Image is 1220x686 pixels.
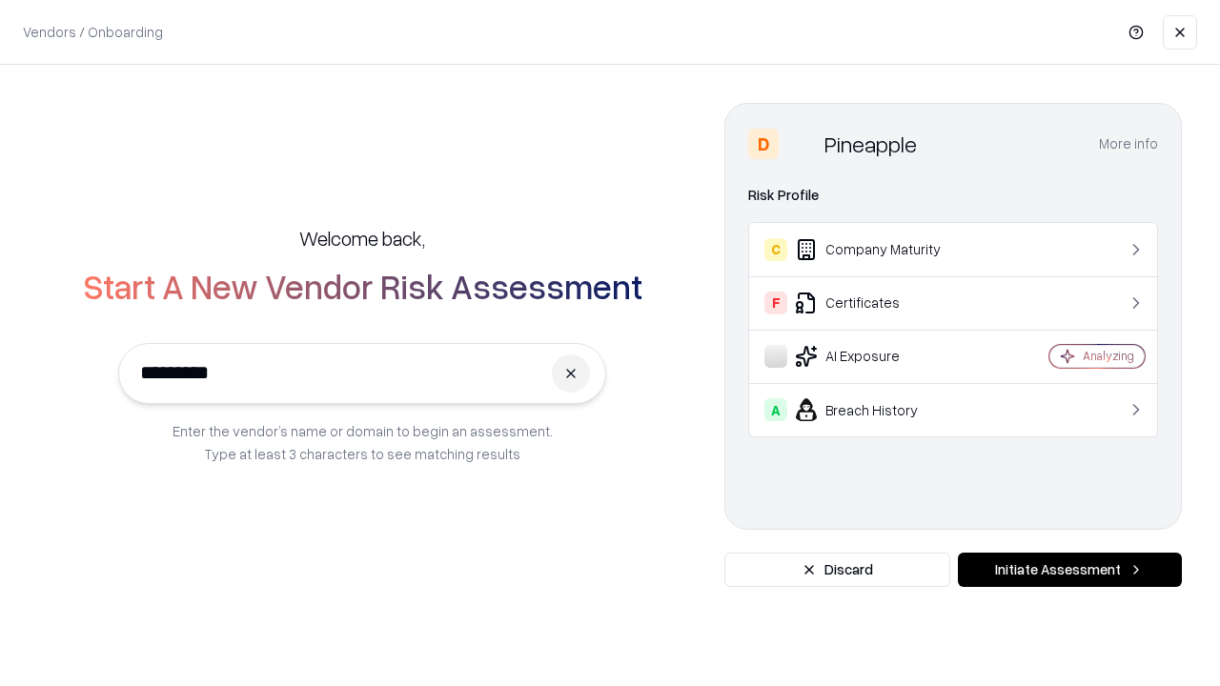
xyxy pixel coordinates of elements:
[1099,127,1158,161] button: More info
[786,129,817,159] img: Pineapple
[824,129,917,159] div: Pineapple
[764,398,787,421] div: A
[764,398,992,421] div: Breach History
[83,267,642,305] h2: Start A New Vendor Risk Assessment
[764,238,787,261] div: C
[173,419,553,465] p: Enter the vendor’s name or domain to begin an assessment. Type at least 3 characters to see match...
[748,184,1158,207] div: Risk Profile
[748,129,779,159] div: D
[299,225,425,252] h5: Welcome back,
[764,292,992,314] div: Certificates
[764,238,992,261] div: Company Maturity
[764,292,787,314] div: F
[1083,348,1134,364] div: Analyzing
[23,22,163,42] p: Vendors / Onboarding
[958,553,1182,587] button: Initiate Assessment
[764,345,992,368] div: AI Exposure
[724,553,950,587] button: Discard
